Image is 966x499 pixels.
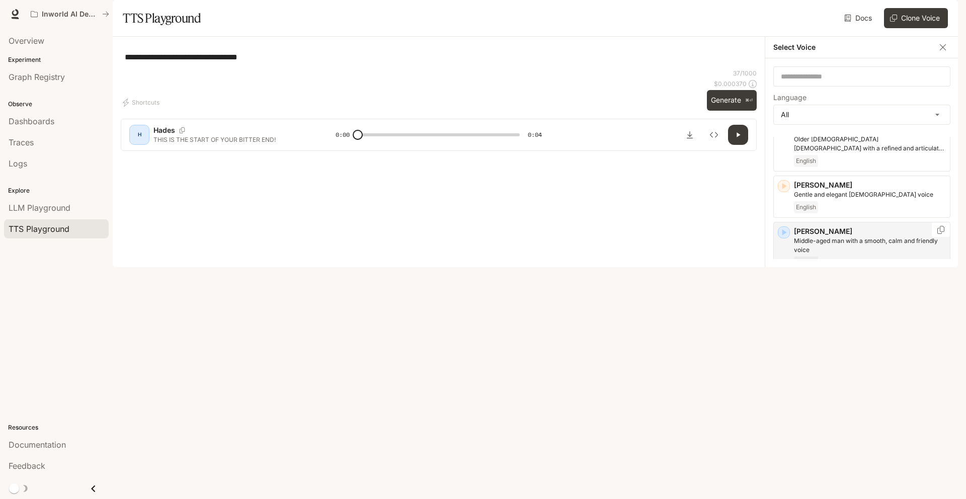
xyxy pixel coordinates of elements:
p: Language [773,94,807,101]
button: Clone Voice [884,8,948,28]
span: English [794,201,818,213]
p: ⌘⏎ [745,98,753,104]
span: 0:04 [528,130,542,140]
div: H [131,127,147,143]
button: Inspect [704,125,724,145]
button: All workspaces [26,4,114,24]
button: Generate⌘⏎ [707,90,757,111]
p: 37 / 1000 [733,69,757,77]
span: English [794,155,818,167]
p: THIS IS THE START OF YOUR BITTER END! [153,135,311,144]
p: [PERSON_NAME] [794,226,946,236]
p: Inworld AI Demos [42,10,98,19]
p: Older British male with a refined and articulate voice [794,135,946,153]
p: [PERSON_NAME] [794,180,946,190]
button: Download audio [680,125,700,145]
p: Hades [153,125,175,135]
a: Docs [842,8,876,28]
h1: TTS Playground [123,8,201,28]
button: Copy Voice ID [175,127,189,133]
p: Gentle and elegant female voice [794,190,946,199]
button: Copy Voice ID [936,226,946,234]
span: 0:00 [336,130,350,140]
button: Shortcuts [121,95,164,111]
p: $ 0.000370 [714,79,747,88]
p: Middle-aged man with a smooth, calm and friendly voice [794,236,946,255]
div: All [774,105,950,124]
span: English [794,257,818,269]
